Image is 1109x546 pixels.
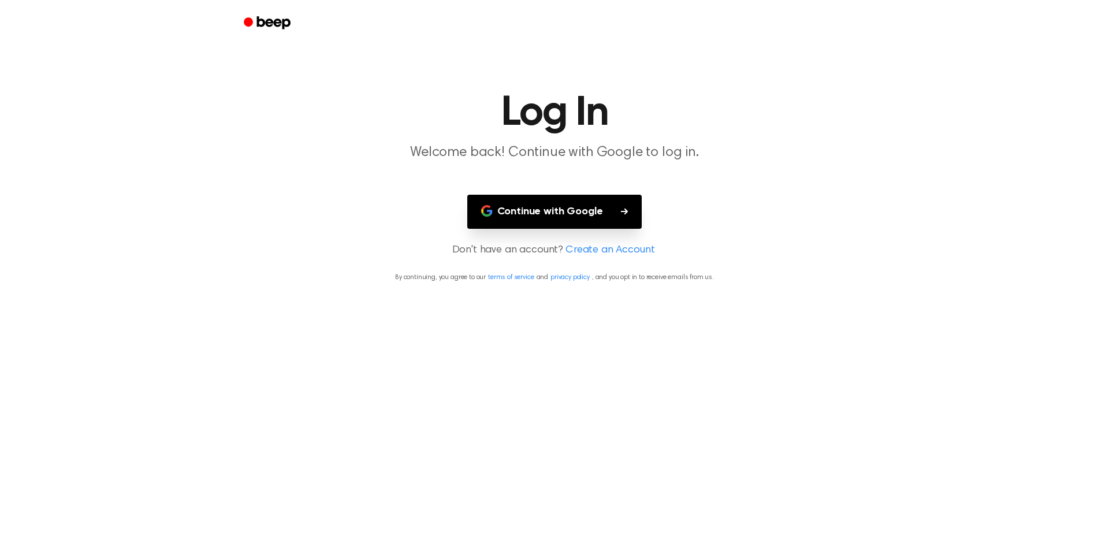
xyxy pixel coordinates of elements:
[488,274,534,281] a: terms of service
[467,195,642,229] button: Continue with Google
[333,143,776,162] p: Welcome back! Continue with Google to log in.
[14,272,1095,283] p: By continuing, you agree to our and , and you opt in to receive emails from us.
[14,243,1095,258] p: Don't have an account?
[550,274,590,281] a: privacy policy
[565,243,654,258] a: Create an Account
[236,12,301,35] a: Beep
[259,92,850,134] h1: Log In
